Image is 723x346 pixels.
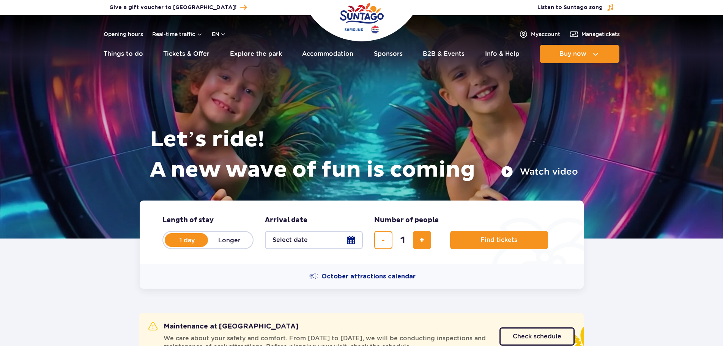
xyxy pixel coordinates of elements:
span: October attractions calendar [321,272,416,281]
button: Listen to Suntago song [537,4,614,11]
span: Check schedule [513,333,561,340]
a: Things to do [104,45,143,63]
form: Planning your visit to Park of Poland [140,201,584,264]
button: Watch video [501,166,578,178]
button: Real-time traffic [152,31,203,37]
a: Give a gift voucher to [GEOGRAPHIC_DATA]! [109,2,247,13]
span: Length of stay [162,216,214,225]
button: Find tickets [450,231,548,249]
span: Buy now [559,51,586,57]
label: 1 day [165,232,209,248]
label: Longer [208,232,251,248]
span: Listen to Suntago song [537,4,603,11]
input: number of tickets [394,231,412,249]
a: Opening hours [104,30,143,38]
span: Arrival date [265,216,307,225]
button: add ticket [413,231,431,249]
a: Check schedule [499,327,575,346]
button: Buy now [540,45,619,63]
h2: Maintenance at [GEOGRAPHIC_DATA] [148,322,299,331]
button: remove ticket [374,231,392,249]
span: My account [531,30,560,38]
a: October attractions calendar [309,272,416,281]
span: Give a gift voucher to [GEOGRAPHIC_DATA]! [109,4,236,11]
a: Tickets & Offer [163,45,209,63]
a: Accommodation [302,45,353,63]
a: B2B & Events [423,45,465,63]
button: Select date [265,231,363,249]
span: Manage tickets [581,30,620,38]
a: Explore the park [230,45,282,63]
span: Number of people [374,216,439,225]
a: Info & Help [485,45,520,63]
span: Find tickets [480,237,517,243]
a: Myaccount [519,30,560,39]
a: Managetickets [569,30,620,39]
a: Sponsors [374,45,403,63]
button: en [212,30,226,38]
h1: Let’s ride! A new wave of fun is coming [150,125,578,185]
